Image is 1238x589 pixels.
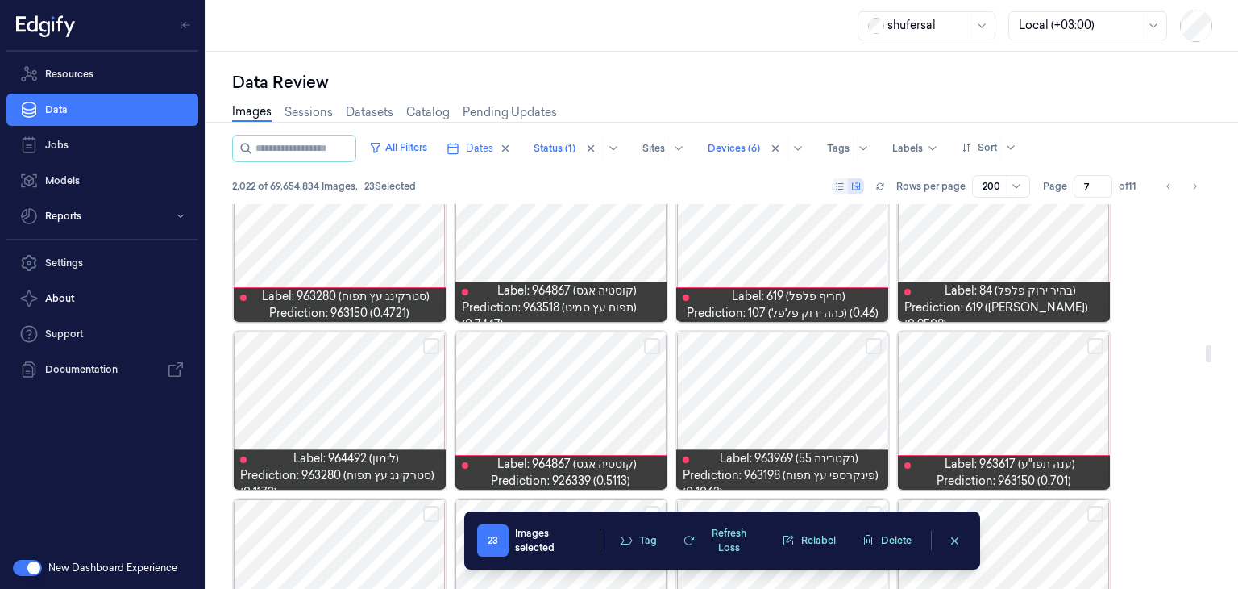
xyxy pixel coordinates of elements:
[269,305,409,322] span: Prediction: 963150 (0.4721)
[6,129,198,161] a: Jobs
[1087,506,1103,522] button: Select row
[673,521,766,560] button: Refresh Loss
[6,165,198,197] a: Models
[364,179,416,194] span: 23 Selected
[644,506,660,522] button: Select row
[683,467,882,501] span: Prediction: 963198 (פינקרספי עץ תפוח) (0.1062)
[491,473,630,490] span: Prediction: 926339 (0.5113)
[1043,179,1067,194] span: Page
[610,528,667,553] button: Tag
[293,450,399,467] span: Label: 964492 (לימון)
[363,135,434,161] button: All Filters
[262,288,430,305] span: Label: 963280 (סטרקינג עץ תפוח)
[945,456,1075,473] span: Label: 963617 (ענה תפו"ע)
[6,58,198,90] a: Resources
[515,526,590,555] div: Images selected
[6,200,198,232] button: Reports
[477,524,509,557] span: 23
[6,247,198,279] a: Settings
[1157,175,1206,198] nav: pagination
[852,528,921,553] button: Delete
[687,305,879,322] span: Prediction: 107 (כהה ירוק פלפל) (0.46)
[6,318,198,350] a: Support
[1183,175,1206,198] button: Go to next page
[6,94,198,126] a: Data
[346,104,393,121] a: Datasets
[1119,179,1145,194] span: of 11
[463,104,557,121] a: Pending Updates
[866,506,882,522] button: Select row
[440,136,517,161] button: Dates
[644,338,660,354] button: Select row
[285,104,333,121] a: Sessions
[1157,175,1180,198] button: Go to previous page
[866,338,882,354] button: Select row
[896,179,966,194] p: Rows per page
[772,528,845,553] button: Relabel
[720,450,858,467] span: Label: 963969 (נקטרינה 55)
[232,103,272,122] a: Images
[904,299,1103,333] span: Prediction: 619 ([PERSON_NAME]) (0.9508)
[466,141,493,156] span: Dates
[937,473,1071,490] span: Prediction: 963150 (0.701)
[497,456,637,473] span: Label: 964867 (קוסטיה אגס)
[732,288,845,305] span: Label: 619 (חריף פלפל)
[1087,338,1103,354] button: Select row
[6,353,198,386] a: Documentation
[240,467,439,501] span: Prediction: 963280 (סטרקינג עץ תפוח) (0.1173)
[172,12,198,38] button: Toggle Navigation
[462,299,661,333] span: Prediction: 963518 (תפוח עץ סמיט) (0.7447)
[423,338,439,354] button: Select row
[406,104,450,121] a: Catalog
[232,71,1212,94] div: Data Review
[945,282,1076,299] span: Label: 84 (בהיר ירוק פלפל)
[423,506,439,522] button: Select row
[497,282,637,299] span: Label: 964867 (קוסטיה אגס)
[232,179,358,194] span: 2,022 of 69,654,834 Images ,
[6,282,198,315] button: About
[941,528,967,553] button: clearSelection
